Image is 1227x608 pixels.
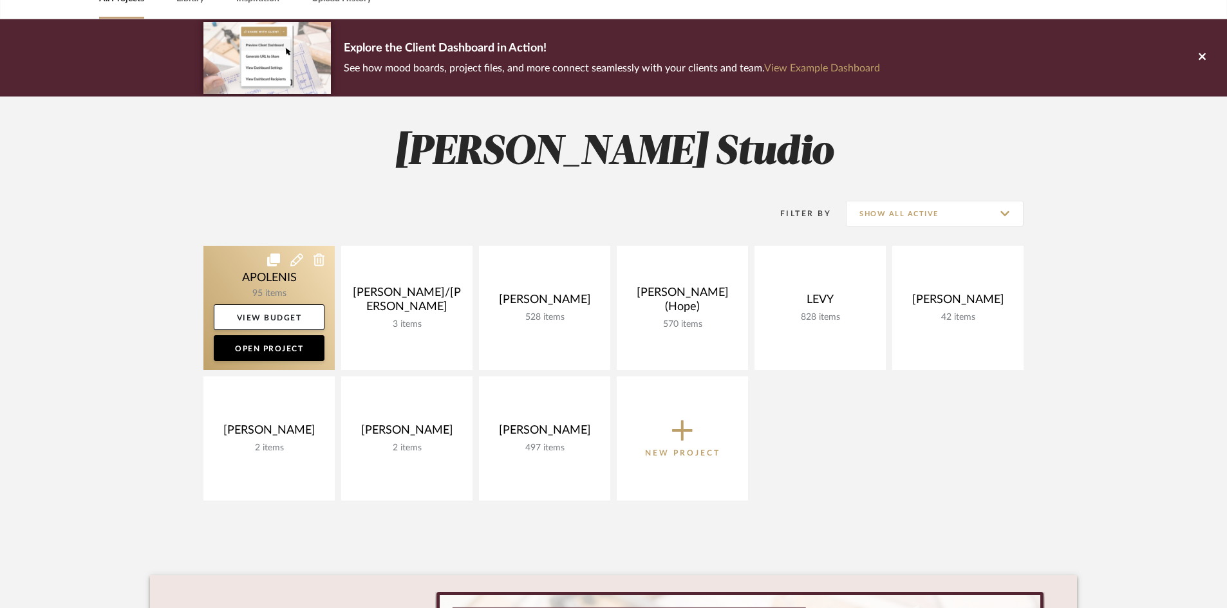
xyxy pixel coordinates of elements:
div: 2 items [351,443,462,454]
div: 42 items [903,312,1013,323]
p: See how mood boards, project files, and more connect seamlessly with your clients and team. [344,59,880,77]
div: 828 items [765,312,876,323]
div: [PERSON_NAME] [489,293,600,312]
button: New Project [617,376,748,501]
div: [PERSON_NAME] [489,423,600,443]
div: [PERSON_NAME] (Hope) [627,286,738,319]
h2: [PERSON_NAME] Studio [150,129,1077,177]
img: d5d033c5-7b12-40c2-a960-1ecee1989c38.png [203,22,331,93]
a: Open Project [214,335,324,361]
p: Explore the Client Dashboard in Action! [344,39,880,59]
div: [PERSON_NAME] [214,423,324,443]
div: 2 items [214,443,324,454]
div: 3 items [351,319,462,330]
div: LEVY [765,293,876,312]
a: View Budget [214,304,324,330]
p: New Project [645,447,720,459]
div: 570 items [627,319,738,330]
div: [PERSON_NAME]/[PERSON_NAME] [351,286,462,319]
a: View Example Dashboard [764,63,880,73]
div: Filter By [763,207,831,220]
div: [PERSON_NAME] [351,423,462,443]
div: 497 items [489,443,600,454]
div: [PERSON_NAME] [903,293,1013,312]
div: 528 items [489,312,600,323]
